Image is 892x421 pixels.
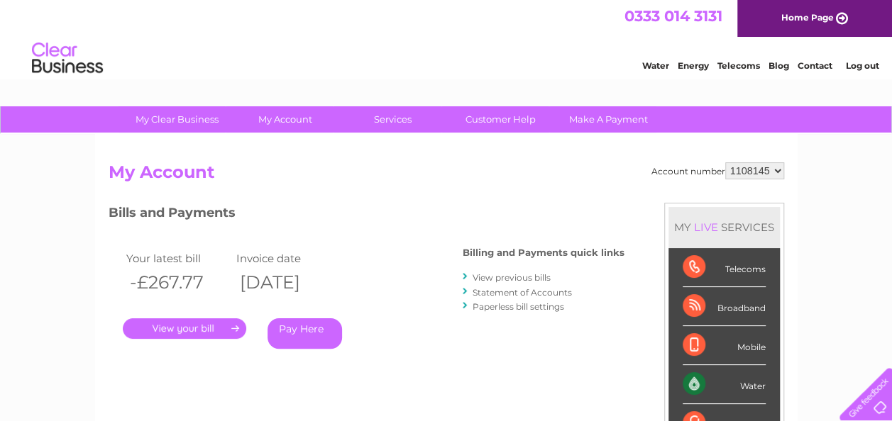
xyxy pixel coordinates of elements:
a: Telecoms [717,60,760,71]
th: -£267.77 [123,268,233,297]
h4: Billing and Payments quick links [463,247,624,258]
h3: Bills and Payments [109,203,624,228]
a: Services [334,106,451,133]
a: 0333 014 3131 [624,7,722,25]
a: View previous bills [473,272,551,283]
a: Blog [769,60,789,71]
a: Statement of Accounts [473,287,572,298]
td: Invoice date [233,249,343,268]
img: logo.png [31,37,104,80]
a: Energy [678,60,709,71]
a: My Clear Business [119,106,236,133]
a: My Account [226,106,343,133]
div: MY SERVICES [668,207,780,247]
div: Broadband [683,287,766,326]
a: Make A Payment [550,106,667,133]
a: Contact [798,60,832,71]
div: Telecoms [683,248,766,287]
a: Pay Here [268,318,342,349]
div: Mobile [683,326,766,365]
a: Log out [845,60,879,71]
a: Customer Help [442,106,559,133]
th: [DATE] [233,268,343,297]
div: Account number [651,162,784,179]
a: Water [642,60,669,71]
div: LIVE [691,220,721,234]
div: Water [683,365,766,404]
a: . [123,318,246,339]
td: Your latest bill [123,249,233,268]
a: Paperless bill settings [473,301,564,312]
div: Clear Business is a trading name of Verastar Limited (registered in [GEOGRAPHIC_DATA] No. 3667643... [111,8,782,69]
h2: My Account [109,162,784,189]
